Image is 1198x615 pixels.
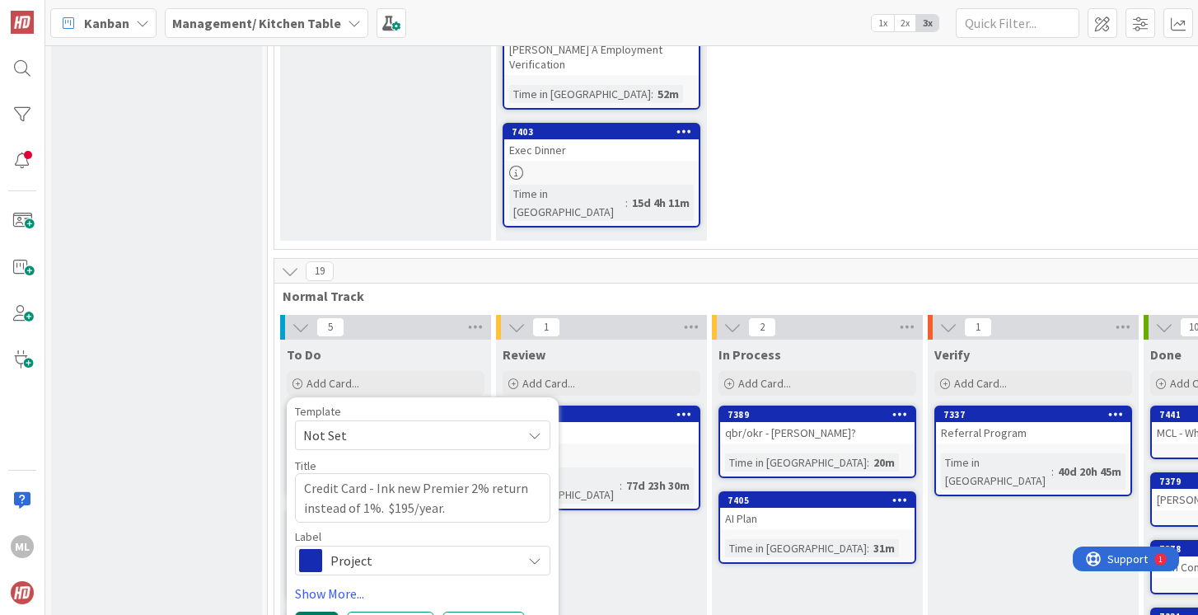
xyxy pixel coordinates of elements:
[503,22,700,110] a: [PERSON_NAME] A Employment VerificationTime in [GEOGRAPHIC_DATA]:52m
[894,15,916,31] span: 2x
[504,39,699,75] div: [PERSON_NAME] A Employment Verification
[720,407,915,444] div: 7389qbr/okr - [PERSON_NAME]?
[720,407,915,422] div: 7389
[504,407,699,422] div: 7228
[718,491,916,564] a: 7405AI PlanTime in [GEOGRAPHIC_DATA]:31m
[316,317,344,337] span: 5
[869,453,899,472] div: 20m
[625,194,628,212] span: :
[1051,462,1054,481] span: :
[522,376,575,391] span: Add Card...
[916,15,938,31] span: 3x
[532,317,560,337] span: 1
[504,124,699,161] div: 7403Exec Dinner
[307,376,359,391] span: Add Card...
[651,85,653,103] span: :
[504,422,699,444] div: RFP
[720,493,915,508] div: 7405
[867,453,869,472] span: :
[1054,462,1125,481] div: 40d 20h 45m
[738,376,791,391] span: Add Card...
[653,85,683,103] div: 52m
[295,584,550,603] a: Show More...
[503,346,545,363] span: Review
[503,406,700,510] a: 7228RFPTime in [GEOGRAPHIC_DATA]:77d 23h 30m
[295,406,341,417] span: Template
[718,346,781,363] span: In Process
[295,531,321,542] span: Label
[509,467,620,504] div: Time in [GEOGRAPHIC_DATA]
[306,261,334,281] span: 19
[512,409,699,420] div: 7228
[728,495,915,506] div: 7405
[718,406,916,478] a: 7389qbr/okr - [PERSON_NAME]?Time in [GEOGRAPHIC_DATA]:20m
[512,126,699,138] div: 7403
[330,549,513,572] span: Project
[936,407,1130,422] div: 7337
[936,407,1130,444] div: 7337Referral Program
[720,493,915,529] div: 7405AI Plan
[303,425,509,446] span: Not Set
[954,376,1007,391] span: Add Card...
[509,185,625,221] div: Time in [GEOGRAPHIC_DATA]
[172,15,341,31] b: Management/ Kitchen Table
[287,346,321,363] span: To Do
[11,535,34,558] div: ML
[720,508,915,529] div: AI Plan
[872,15,894,31] span: 1x
[86,7,90,20] div: 1
[84,13,129,33] span: Kanban
[295,458,316,473] label: Title
[748,317,776,337] span: 2
[504,139,699,161] div: Exec Dinner
[725,539,867,557] div: Time in [GEOGRAPHIC_DATA]
[622,477,694,495] div: 77d 23h 30m
[11,581,34,604] img: avatar
[504,24,699,75] div: [PERSON_NAME] A Employment Verification
[620,477,622,495] span: :
[956,8,1079,38] input: Quick Filter...
[295,473,550,523] textarea: Credit Card - Ink new Premier 2% return instead of 1%. $195/year.
[628,194,694,212] div: 15d 4h 11m
[503,123,700,228] a: 7403Exec DinnerTime in [GEOGRAPHIC_DATA]:15d 4h 11m
[504,407,699,444] div: 7228RFP
[11,11,34,34] img: Visit kanbanzone.com
[934,346,970,363] span: Verify
[964,317,992,337] span: 1
[1150,346,1182,363] span: Done
[728,409,915,420] div: 7389
[504,124,699,139] div: 7403
[725,453,867,472] div: Time in [GEOGRAPHIC_DATA]
[934,406,1132,496] a: 7337Referral ProgramTime in [GEOGRAPHIC_DATA]:40d 20h 45m
[720,422,915,444] div: qbr/okr - [PERSON_NAME]?
[869,539,899,557] div: 31m
[943,409,1130,420] div: 7337
[509,85,651,103] div: Time in [GEOGRAPHIC_DATA]
[867,539,869,557] span: :
[35,2,75,22] span: Support
[936,422,1130,444] div: Referral Program
[941,453,1051,490] div: Time in [GEOGRAPHIC_DATA]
